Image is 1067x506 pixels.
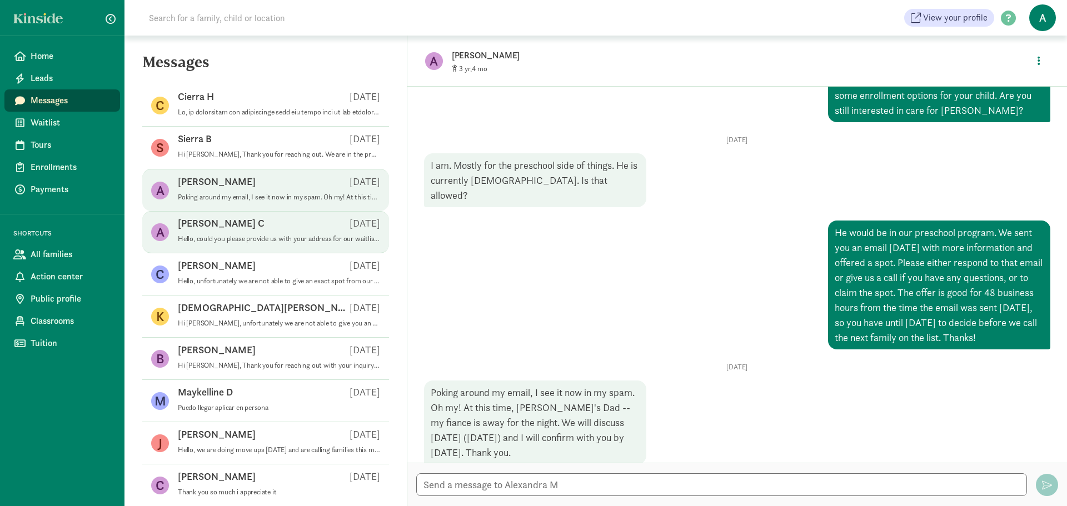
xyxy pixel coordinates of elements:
div: I am. Mostly for the preschool side of things. He is currently [DEMOGRAPHIC_DATA]. Is that allowed? [424,153,646,207]
p: [PERSON_NAME] [178,470,256,483]
figure: B [151,350,169,368]
a: Messages [4,89,120,112]
p: Hi [PERSON_NAME], Thank you for reaching out. We are in the process of determining any open spots... [178,150,380,159]
a: Classrooms [4,310,120,332]
p: [PERSON_NAME] [178,343,256,357]
p: Maykelline D [178,385,233,399]
p: [DATE] [424,363,1050,372]
span: Public profile [31,292,111,305]
figure: K [151,308,169,325]
p: [DATE] [350,132,380,146]
input: Search for a family, child or location [142,7,454,29]
p: [DATE] [350,301,380,314]
p: Hi [PERSON_NAME], Thank you for reaching out with your inquiry about care for [PERSON_NAME]. We a... [178,361,380,370]
figure: A [151,223,169,241]
a: Home [4,45,120,67]
a: All families [4,243,120,265]
p: Sierra B [178,132,212,146]
span: Tuition [31,337,111,350]
span: All families [31,248,111,261]
div: Hi [PERSON_NAME], We were hoping to discuss some enrollment options for your child. Are you still... [828,68,1050,122]
span: Leads [31,72,111,85]
p: [DATE] [350,343,380,357]
a: Public profile [4,288,120,310]
span: A [1029,4,1056,31]
p: [PERSON_NAME] [452,48,802,63]
p: [DATE] [424,136,1050,144]
span: Action center [31,270,111,283]
a: Tours [4,134,120,156]
p: [DATE] [350,175,380,188]
div: He would be in our preschool program. We sent you an email [DATE] with more information and offer... [828,221,1050,349]
p: Poking around my email, I see it now in my spam. Oh my! At this time, [PERSON_NAME]'s Dad -- my f... [178,193,380,202]
span: Classrooms [31,314,111,328]
p: [DATE] [350,470,380,483]
figure: C [151,97,169,114]
figure: A [151,182,169,199]
p: Lo, ip dolorsitam con adipiscinge sedd eiu tempo inci ut lab etdolorem ali eni adminimveni qu nos... [178,108,380,117]
a: Payments [4,178,120,201]
figure: S [151,139,169,157]
span: Enrollments [31,161,111,174]
p: Thank you so much i appreciate it [178,488,380,497]
p: [DATE] [350,428,380,441]
p: [DATE] [350,385,380,399]
iframe: Chat Widget [1011,453,1067,506]
p: Hello, we are doing move ups [DATE] and are calling families this month. When/if you are next on ... [178,445,380,454]
span: Messages [31,94,111,107]
p: Hi [PERSON_NAME], unfortunately we are not able to give you an exact wait time. We do move ups ev... [178,319,380,328]
p: [DATE] [350,217,380,230]
span: Home [31,49,111,63]
figure: C [151,477,169,494]
p: [PERSON_NAME] [178,259,256,272]
p: [PERSON_NAME] [178,175,256,188]
span: Tours [31,138,111,152]
p: [DATE] [350,90,380,103]
div: Poking around my email, I see it now in my spam. Oh my! At this time, [PERSON_NAME]'s Dad -- my f... [424,380,646,464]
figure: J [151,434,169,452]
p: [PERSON_NAME] [178,428,256,441]
a: Enrollments [4,156,120,178]
a: Action center [4,265,120,288]
p: Cierra H [178,90,214,103]
figure: M [151,392,169,410]
span: 4 [472,64,487,73]
span: View your profile [923,11,988,24]
span: Payments [31,183,111,196]
p: [PERSON_NAME] C [178,217,265,230]
a: Leads [4,67,120,89]
p: [DATE] [350,259,380,272]
p: Hello, could you please provide us with your address for our waitlist? This helps us determine if... [178,234,380,243]
a: Tuition [4,332,120,354]
p: Hello, unfortunately we are not able to give an exact spot from our waitlist, as there are many f... [178,277,380,285]
p: [DEMOGRAPHIC_DATA][PERSON_NAME] [178,301,350,314]
figure: C [151,265,169,283]
p: Puedo llegar aplicar en persona [178,403,380,412]
figure: A [425,52,443,70]
a: View your profile [904,9,994,27]
h5: Messages [124,53,407,80]
span: 3 [459,64,472,73]
a: Waitlist [4,112,120,134]
span: Waitlist [31,116,111,129]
